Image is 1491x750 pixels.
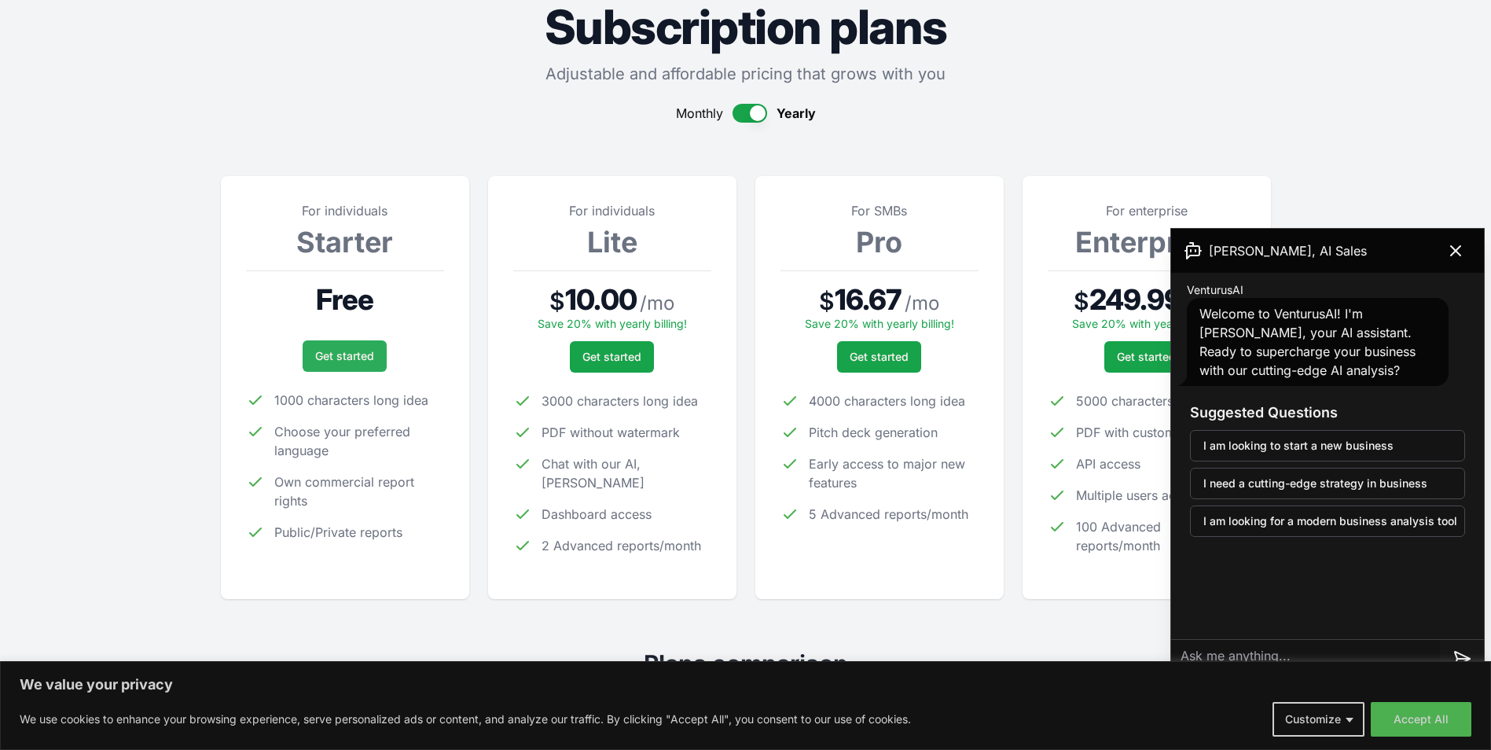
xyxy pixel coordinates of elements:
[565,284,637,315] span: 10.00
[542,392,698,410] span: 3000 characters long idea
[221,63,1271,85] p: Adjustable and affordable pricing that grows with you
[303,340,387,372] a: Get started
[221,3,1271,50] h1: Subscription plans
[513,201,711,220] p: For individuals
[1371,702,1471,737] button: Accept All
[549,287,565,315] span: $
[809,423,938,442] span: Pitch deck generation
[1076,517,1246,555] span: 100 Advanced reports/month
[316,284,373,315] span: Free
[274,523,402,542] span: Public/Private reports
[221,649,1271,678] h2: Plans comparison
[819,287,835,315] span: $
[1104,341,1188,373] a: Get started
[1076,486,1203,505] span: Multiple users access
[20,710,911,729] p: We use cookies to enhance your browsing experience, serve personalized ads or content, and analyz...
[1074,287,1089,315] span: $
[1076,392,1232,410] span: 5000 characters long idea
[542,536,701,555] span: 2 Advanced reports/month
[20,675,1471,694] p: We value your privacy
[640,291,674,316] span: / mo
[1272,702,1364,737] button: Customize
[274,422,444,460] span: Choose your preferred language
[805,317,954,330] span: Save 20% with yearly billing!
[835,284,902,315] span: 16.67
[538,317,687,330] span: Save 20% with yearly billing!
[1048,226,1246,258] h3: Enterprise
[809,454,979,492] span: Early access to major new features
[780,226,979,258] h3: Pro
[809,392,965,410] span: 4000 characters long idea
[274,391,428,410] span: 1000 characters long idea
[542,454,711,492] span: Chat with our AI, [PERSON_NAME]
[1076,423,1243,442] span: PDF with custom watermark
[1190,506,1465,537] button: I am looking for a modern business analysis tool
[676,104,723,123] span: Monthly
[513,226,711,258] h3: Lite
[809,505,968,524] span: 5 Advanced reports/month
[777,104,816,123] span: Yearly
[905,291,939,316] span: / mo
[1190,430,1465,461] button: I am looking to start a new business
[1190,468,1465,499] button: I need a cutting-edge strategy in business
[837,341,921,373] a: Get started
[1048,201,1246,220] p: For enterprise
[1209,241,1367,260] span: [PERSON_NAME], AI Sales
[542,505,652,524] span: Dashboard access
[246,201,444,220] p: For individuals
[1089,284,1181,315] span: 249.99
[1076,454,1140,473] span: API access
[1199,306,1416,378] span: Welcome to VenturusAI! I'm [PERSON_NAME], your AI assistant. Ready to supercharge your business w...
[274,472,444,510] span: Own commercial report rights
[542,423,680,442] span: PDF without watermark
[780,201,979,220] p: For SMBs
[1072,317,1221,330] span: Save 20% with yearly billing!
[1187,282,1243,298] span: VenturusAI
[1190,402,1465,424] h3: Suggested Questions
[570,341,654,373] a: Get started
[246,226,444,258] h3: Starter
